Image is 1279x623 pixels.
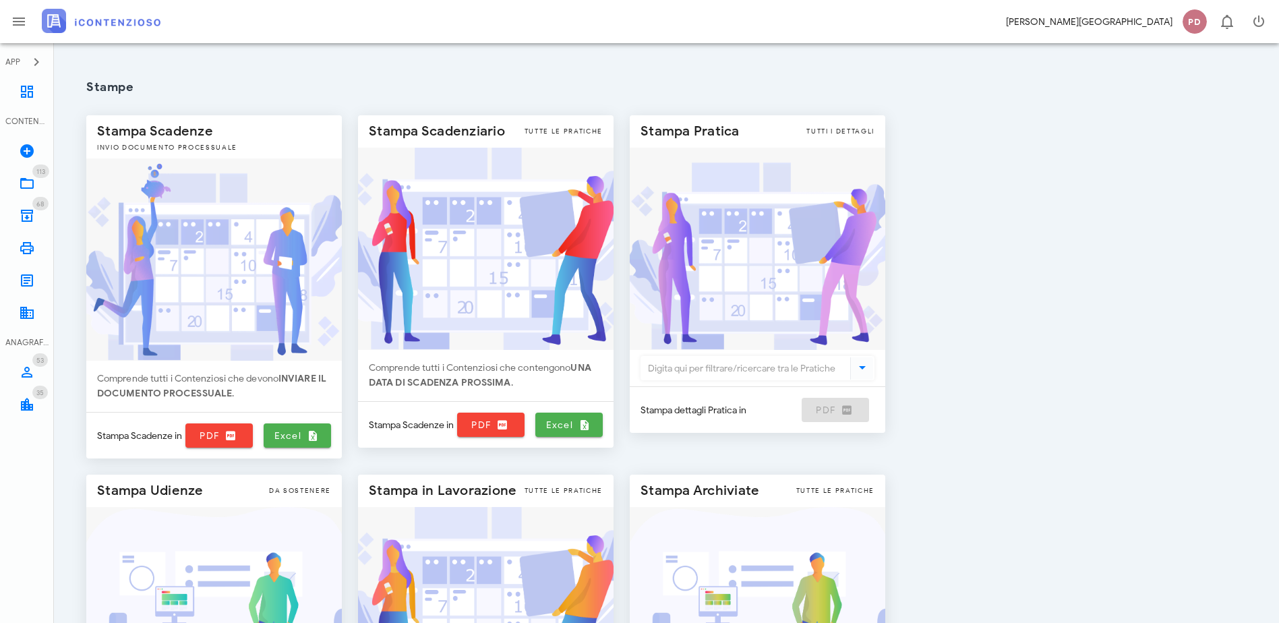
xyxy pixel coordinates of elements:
span: da sostenere [269,485,331,496]
img: logo-text-2x.png [42,9,160,33]
span: Distintivo [32,386,48,399]
span: Stampa dettagli Pratica in [641,403,746,417]
div: ANAGRAFICA [5,336,49,349]
div: [PERSON_NAME][GEOGRAPHIC_DATA] [1006,15,1172,29]
span: Stampa in Lavorazione [369,480,516,502]
a: Excel [264,423,331,448]
div: Comprende tutti i Contenziosi che contengono . [358,350,614,401]
span: Stampa Pratica [641,121,740,142]
span: PDF [463,419,519,431]
button: PD [1178,5,1210,38]
span: Stampa Scadenze in [369,418,454,432]
span: 113 [36,167,45,176]
span: Stampa Udienze [97,480,204,502]
span: tutti i dettagli [806,126,874,137]
div: CONTENZIOSO [5,115,49,127]
button: Distintivo [1210,5,1243,38]
span: tutte le pratiche [525,485,603,496]
span: Excel [269,429,326,442]
a: PDF [457,413,525,437]
input: Digita qui per filtrare/ricercare tra le Pratiche [641,357,847,380]
span: Distintivo [32,353,48,367]
span: 35 [36,388,44,397]
span: Stampa Scadenze [97,121,213,142]
span: Stampa Scadenziario [369,121,505,142]
span: Excel [541,419,597,431]
span: tutte le pratiche [796,485,874,496]
span: Invio documento processuale [97,142,237,153]
span: Stampa Archiviate [641,480,759,502]
span: PD [1183,9,1207,34]
span: Distintivo [32,165,49,178]
span: PDF [191,429,247,442]
h1: Stampe [86,78,885,96]
span: Stampa Scadenze in [97,429,182,443]
span: tutte le pratiche [525,126,603,137]
div: Comprende tutti i Contenziosi che devono . [86,361,342,412]
a: Excel [535,413,603,437]
span: 68 [36,200,44,208]
a: PDF [185,423,253,448]
span: Distintivo [32,197,49,210]
span: 53 [36,356,44,365]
